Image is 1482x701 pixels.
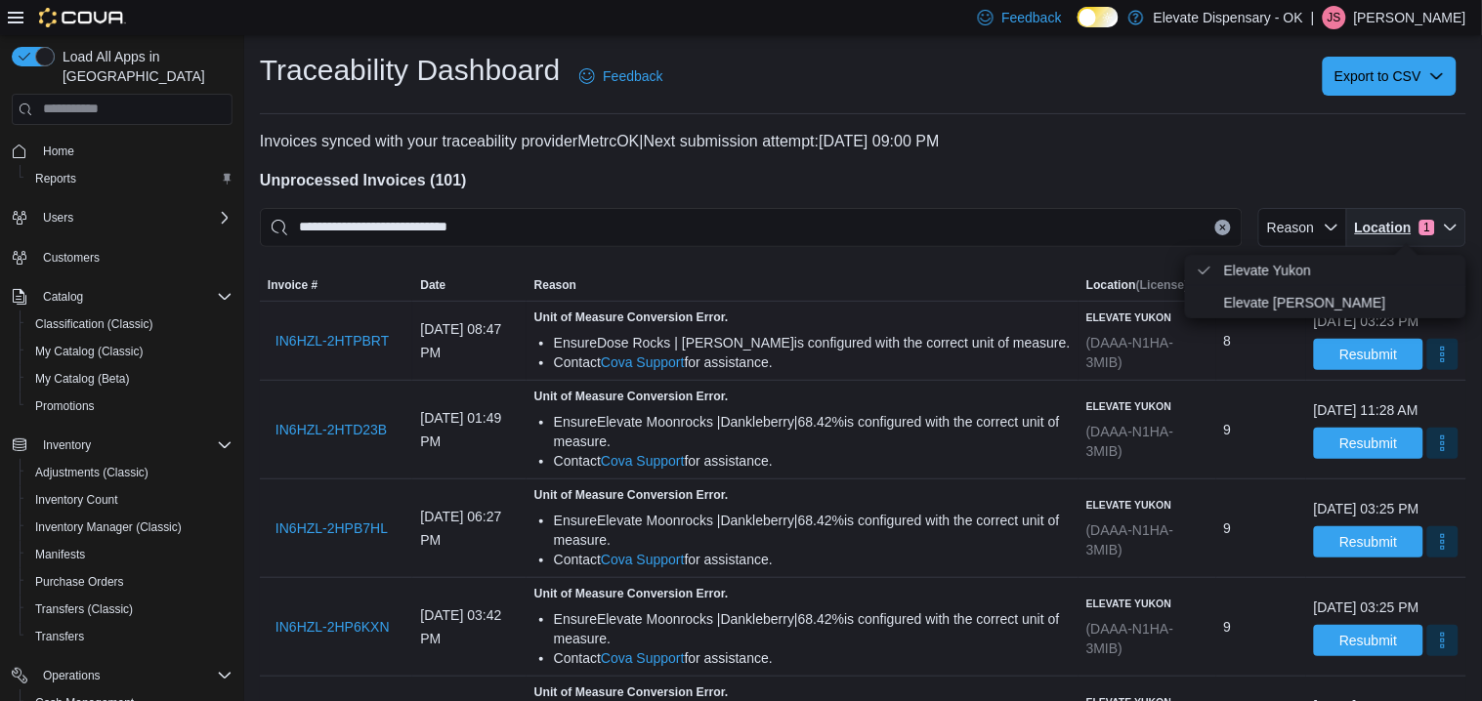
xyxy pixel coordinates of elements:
button: More [1427,339,1459,370]
div: [DATE] 03:42 PM [412,596,526,658]
span: Export to CSV [1334,57,1445,96]
span: 8 [1224,329,1232,352]
span: (DAAA-N1HA-3MIB) [1086,621,1173,656]
span: Reports [27,167,233,190]
h4: Unprocessed Invoices ( 101 ) [260,169,1466,192]
span: Inventory [35,433,233,457]
span: Elevate [PERSON_NAME] [1224,291,1455,314]
button: Classification (Classic) [20,310,240,338]
button: Users [4,204,240,231]
a: Cova Support [601,552,685,567]
span: Elevate Yukon [1224,259,1455,282]
a: Cova Support [601,354,685,370]
a: Inventory Count [27,488,126,512]
span: (DAAA-N1HA-3MIB) [1086,522,1173,557]
button: Promotions [20,392,240,420]
button: Home [4,137,240,165]
span: Invoice # [268,277,318,293]
p: Elevate Dispensary - OK [1154,6,1303,29]
button: Transfers (Classic) [20,596,240,623]
button: Location1 active filters [1347,208,1466,247]
h5: Unit of Measure Conversion Error. [534,487,1071,503]
span: My Catalog (Classic) [35,344,144,359]
button: Reports [20,165,240,192]
button: More [1427,526,1459,557]
div: Ensure Elevate Moonrocks |Dankleberry|68.42% is configured with the correct unit of measure. [554,609,1071,648]
div: [DATE] 03:25 PM [1314,598,1419,617]
span: Inventory Count [35,492,118,508]
span: Dark Mode [1078,27,1079,28]
span: My Catalog (Classic) [27,340,233,363]
h6: Elevate Yukon [1086,309,1208,325]
h6: Elevate Yukon [1086,497,1208,513]
span: Classification (Classic) [35,316,153,332]
a: Reports [27,167,84,190]
div: Jacob Spyres [1323,6,1346,29]
span: Transfers (Classic) [35,601,133,617]
a: Home [35,140,82,163]
span: Next submission attempt: [644,133,820,149]
a: My Catalog (Beta) [27,367,138,391]
button: Operations [4,662,240,689]
h5: Location [1086,277,1189,293]
h6: Elevate Yukon [1086,398,1208,414]
button: My Catalog (Beta) [20,365,240,392]
span: Manifests [35,547,85,562]
span: Location (License) [1086,277,1189,293]
button: Purchase Orders [20,568,240,596]
button: Catalog [35,285,91,309]
span: Operations [43,668,101,683]
a: My Catalog (Classic) [27,340,151,363]
a: Cova Support [601,453,685,469]
span: (DAAA-N1HA-3MIB) [1086,424,1173,459]
span: Resubmit [1339,345,1397,364]
button: Manifests [20,541,240,568]
button: Inventory Manager (Classic) [20,514,240,541]
span: Inventory Manager (Classic) [27,515,233,539]
a: Inventory Manager (Classic) [27,515,190,539]
span: Adjustments (Classic) [27,461,233,484]
button: Inventory Count [20,486,240,514]
button: Resubmit [1314,526,1423,557]
button: Transfers [20,623,240,650]
h6: Elevate Yukon [1086,596,1208,611]
span: Resubmit [1339,631,1397,650]
button: My Catalog (Classic) [20,338,240,365]
span: Inventory [43,437,91,453]
button: Catalog [4,283,240,310]
a: Cova Support [601,650,685,666]
div: Contact for assistance. [554,550,1071,569]
span: IN6HZL-2HP6KXN [275,617,390,637]
span: IN6HZL-2HTPBRT [275,331,389,350]
span: (License) [1136,278,1189,292]
button: More [1427,428,1459,459]
div: Ensure Elevate Moonrocks |Dankleberry|68.42% is configured with the correct unit of measure. [554,412,1071,451]
span: Manifests [27,543,233,566]
span: Promotions [35,398,95,414]
div: [DATE] 08:47 PM [412,309,526,372]
span: Operations [35,664,233,687]
span: Date [420,277,445,293]
button: Users [35,206,81,229]
span: Resubmit [1339,532,1397,552]
button: Inventory [4,432,240,459]
span: Feedback [1001,8,1061,27]
p: Invoices synced with your traceability provider MetrcOK | [DATE] 09:00 PM [260,130,1466,153]
a: Purchase Orders [27,570,132,594]
button: Export to CSV [1323,57,1457,96]
span: My Catalog (Beta) [35,371,130,387]
button: More [1427,625,1459,656]
div: [DATE] 03:25 PM [1314,499,1419,518]
span: Catalog [35,285,233,309]
span: JS [1328,6,1341,29]
p: [PERSON_NAME] [1354,6,1466,29]
img: Cova [39,8,126,27]
a: Promotions [27,394,103,418]
ul: Location [1185,255,1466,318]
span: Inventory Manager (Classic) [35,519,182,535]
button: Operations [35,664,108,687]
span: IN6HZL-2HPB7HL [275,518,388,538]
span: Inventory Count [27,488,233,512]
span: Purchase Orders [35,574,124,590]
span: My Catalog (Beta) [27,367,233,391]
